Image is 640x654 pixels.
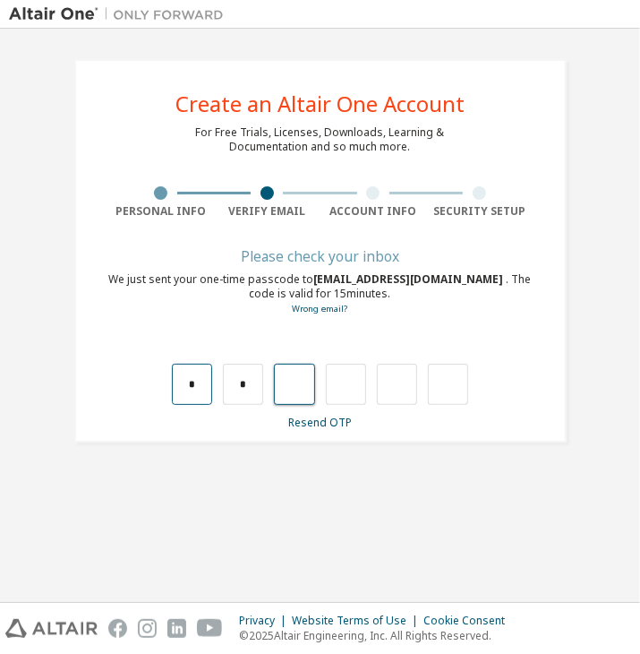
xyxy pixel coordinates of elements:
span: [EMAIL_ADDRESS][DOMAIN_NAME] [314,271,507,287]
img: Altair One [9,5,233,23]
div: For Free Trials, Licenses, Downloads, Learning & Documentation and so much more. [196,125,445,154]
img: instagram.svg [138,619,157,638]
a: Resend OTP [288,415,352,430]
img: linkedin.svg [167,619,186,638]
img: youtube.svg [197,619,223,638]
div: Account Info [320,204,427,219]
div: Verify Email [214,204,320,219]
div: Cookie Consent [423,614,516,628]
img: facebook.svg [108,619,127,638]
img: altair_logo.svg [5,619,98,638]
div: Create an Altair One Account [175,93,465,115]
div: Privacy [239,614,292,628]
div: Personal Info [108,204,215,219]
div: Website Terms of Use [292,614,423,628]
p: © 2025 Altair Engineering, Inc. All Rights Reserved. [239,628,516,643]
div: We just sent your one-time passcode to . The code is valid for 15 minutes. [108,272,533,316]
div: Please check your inbox [108,251,533,262]
a: Go back to the registration form [293,303,348,314]
div: Security Setup [426,204,533,219]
